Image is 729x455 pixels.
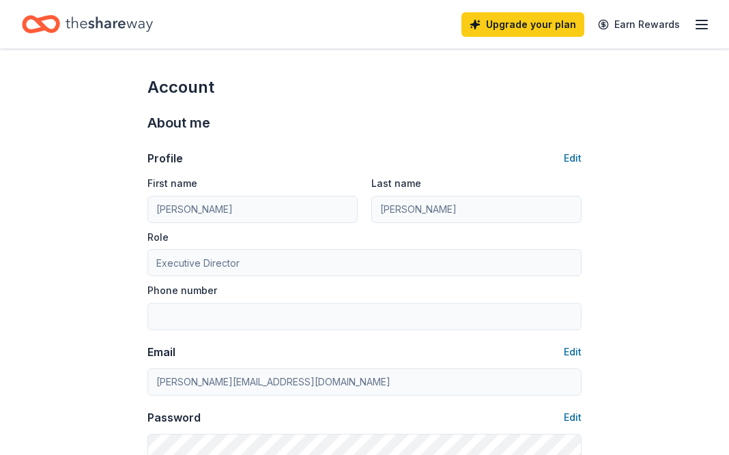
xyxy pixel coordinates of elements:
[590,12,688,37] a: Earn Rewards
[147,409,201,426] div: Password
[564,150,582,166] button: Edit
[147,177,197,190] label: First name
[147,150,183,166] div: Profile
[147,112,582,134] div: About me
[147,231,169,244] label: Role
[147,76,582,98] div: Account
[461,12,584,37] a: Upgrade your plan
[564,344,582,360] button: Edit
[22,8,153,40] a: Home
[371,177,421,190] label: Last name
[564,409,582,426] button: Edit
[147,344,175,360] div: Email
[147,284,217,297] label: Phone number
